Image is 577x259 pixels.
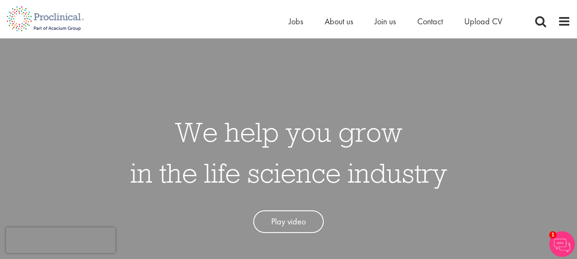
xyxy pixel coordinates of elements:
img: Chatbot [549,231,575,257]
span: 1 [549,231,556,239]
a: Upload CV [464,16,502,27]
a: Contact [417,16,443,27]
a: About us [325,16,353,27]
h1: We help you grow in the life science industry [130,111,447,193]
a: Play video [253,210,324,233]
a: Jobs [289,16,303,27]
a: Join us [375,16,396,27]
